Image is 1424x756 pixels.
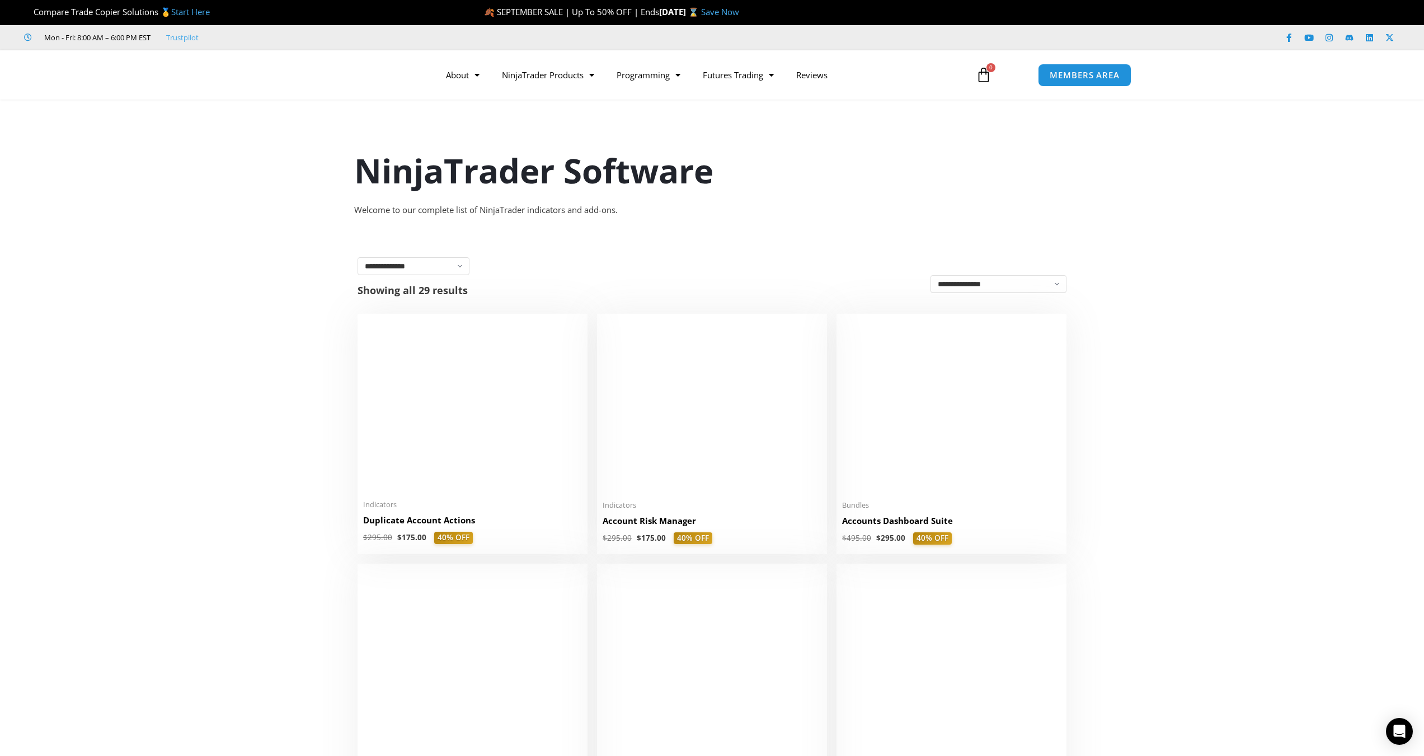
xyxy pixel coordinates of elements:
[171,6,210,17] a: Start Here
[354,202,1070,218] div: Welcome to our complete list of NinjaTrader indicators and add-ons.
[491,62,605,88] a: NinjaTrader Products
[842,319,1061,494] img: Accounts Dashboard Suite
[397,532,426,542] bdi: 175.00
[1038,64,1131,87] a: MEMBERS AREA
[24,6,210,17] span: Compare Trade Copier Solutions 🥇
[358,285,468,295] p: Showing all 29 results
[435,62,491,88] a: About
[363,532,392,542] bdi: 295.00
[484,6,659,17] span: 🍂 SEPTEMBER SALE | Up To 50% OFF | Ends
[363,514,582,526] h2: Duplicate Account Actions
[397,532,402,542] span: $
[930,275,1066,293] select: Shop order
[842,500,1061,510] span: Bundles
[1386,718,1413,745] div: Open Intercom Messenger
[435,62,963,88] nav: Menu
[354,147,1070,194] h1: NinjaTrader Software
[603,515,821,532] a: Account Risk Manager
[637,533,666,543] bdi: 175.00
[876,533,905,543] bdi: 295.00
[603,533,607,543] span: $
[842,515,1061,532] a: Accounts Dashboard Suite
[293,55,413,95] img: LogoAI | Affordable Indicators – NinjaTrader
[986,63,995,72] span: 0
[842,533,871,543] bdi: 495.00
[674,532,712,545] span: 40% OFF
[842,515,1061,527] h2: Accounts Dashboard Suite
[842,533,847,543] span: $
[876,533,881,543] span: $
[1050,71,1120,79] span: MEMBERS AREA
[25,8,33,16] img: 🏆
[959,59,1008,91] a: 0
[603,533,632,543] bdi: 295.00
[605,62,692,88] a: Programming
[41,31,151,44] span: Mon - Fri: 8:00 AM – 6:00 PM EST
[785,62,839,88] a: Reviews
[603,500,821,510] span: Indicators
[363,532,368,542] span: $
[659,6,701,17] strong: [DATE] ⌛
[913,532,952,545] span: 40% OFF
[363,514,582,532] a: Duplicate Account Actions
[603,515,821,527] h2: Account Risk Manager
[363,500,582,509] span: Indicators
[166,31,199,44] a: Trustpilot
[363,319,582,493] img: Duplicate Account Actions
[637,533,641,543] span: $
[434,532,473,544] span: 40% OFF
[701,6,739,17] a: Save Now
[692,62,785,88] a: Futures Trading
[603,319,821,493] img: Account Risk Manager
